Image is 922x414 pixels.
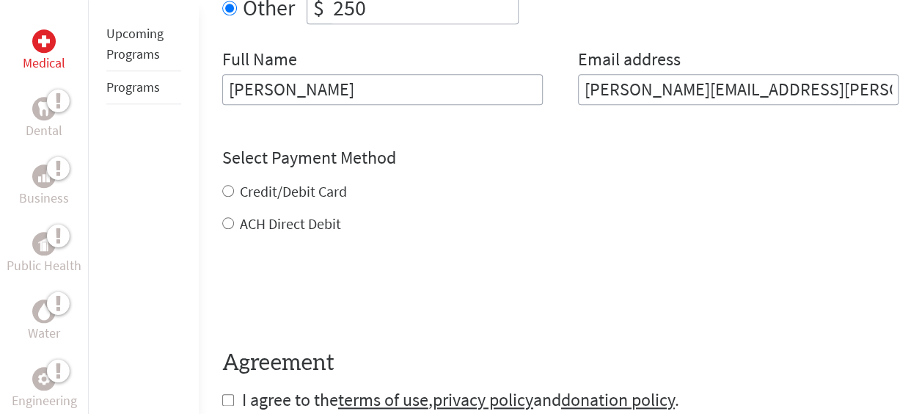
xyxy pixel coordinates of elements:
[23,53,65,73] p: Medical
[561,388,675,411] a: donation policy
[7,255,81,276] p: Public Health
[12,391,77,411] p: Engineering
[222,264,445,321] iframe: reCAPTCHA
[26,120,62,141] p: Dental
[38,302,50,319] img: Water
[19,188,69,208] p: Business
[12,367,77,411] a: EngineeringEngineering
[38,170,50,182] img: Business
[433,388,533,411] a: privacy policy
[106,71,181,104] li: Programs
[106,79,160,95] a: Programs
[240,182,347,200] label: Credit/Debit Card
[38,236,50,251] img: Public Health
[338,388,428,411] a: terms of use
[32,367,56,391] div: Engineering
[578,74,899,105] input: Your Email
[222,74,543,105] input: Enter Full Name
[28,299,60,344] a: WaterWater
[23,29,65,73] a: MedicalMedical
[26,97,62,141] a: DentalDental
[32,29,56,53] div: Medical
[7,232,81,276] a: Public HealthPublic Health
[222,350,899,377] h4: Agreement
[28,323,60,344] p: Water
[38,373,50,385] img: Engineering
[240,214,341,233] label: ACH Direct Debit
[32,232,56,255] div: Public Health
[32,97,56,120] div: Dental
[106,18,181,71] li: Upcoming Programs
[38,101,50,115] img: Dental
[32,164,56,188] div: Business
[222,48,297,74] label: Full Name
[242,388,679,411] span: I agree to the , and .
[222,146,899,170] h4: Select Payment Method
[32,299,56,323] div: Water
[38,35,50,47] img: Medical
[106,25,164,62] a: Upcoming Programs
[578,48,681,74] label: Email address
[19,164,69,208] a: BusinessBusiness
